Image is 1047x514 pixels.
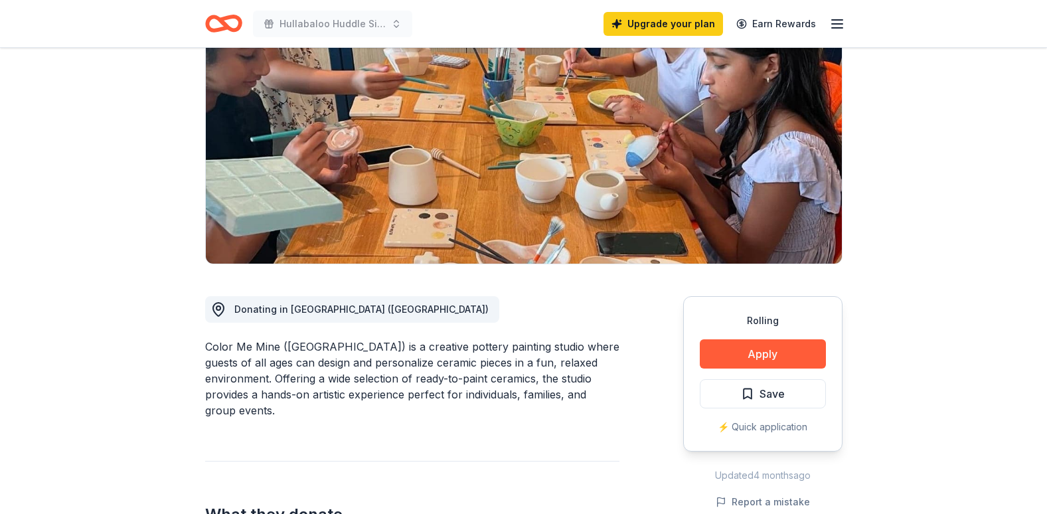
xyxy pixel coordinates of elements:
[728,12,824,36] a: Earn Rewards
[683,468,843,483] div: Updated 4 months ago
[205,339,619,418] div: Color Me Mine ([GEOGRAPHIC_DATA]) is a creative pottery painting studio where guests of all ages ...
[700,379,826,408] button: Save
[234,303,489,315] span: Donating in [GEOGRAPHIC_DATA] ([GEOGRAPHIC_DATA])
[604,12,723,36] a: Upgrade your plan
[716,494,810,510] button: Report a mistake
[700,419,826,435] div: ⚡️ Quick application
[760,385,785,402] span: Save
[253,11,412,37] button: Hullabaloo Huddle Silent Auction
[700,339,826,369] button: Apply
[205,8,242,39] a: Home
[280,16,386,32] span: Hullabaloo Huddle Silent Auction
[700,313,826,329] div: Rolling
[206,10,842,264] img: Image for Color Me Mine (Houston)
